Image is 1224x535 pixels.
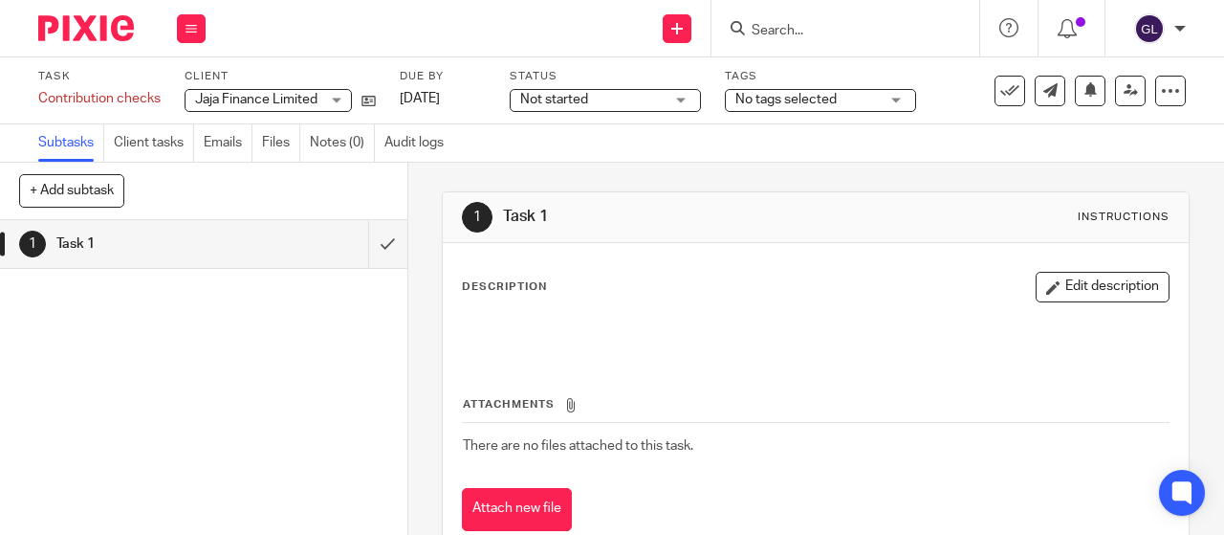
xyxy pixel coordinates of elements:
[400,92,440,105] span: [DATE]
[56,230,251,258] h1: Task 1
[19,174,124,207] button: + Add subtask
[262,124,300,162] a: Files
[204,124,252,162] a: Emails
[1134,13,1165,44] img: svg%3E
[384,124,453,162] a: Audit logs
[750,23,922,40] input: Search
[462,488,572,531] button: Attach new file
[463,439,693,453] span: There are no files attached to this task.
[1036,272,1169,302] button: Edit description
[38,124,104,162] a: Subtasks
[114,124,194,162] a: Client tasks
[462,279,547,295] p: Description
[195,93,317,106] span: Jaja Finance Limited
[310,124,375,162] a: Notes (0)
[400,69,486,84] label: Due by
[462,202,492,233] div: 1
[38,69,161,84] label: Task
[1078,210,1169,225] div: Instructions
[503,207,857,227] h1: Task 1
[19,231,46,257] div: 1
[185,69,376,84] label: Client
[38,15,134,41] img: Pixie
[463,399,555,410] span: Attachments
[510,69,701,84] label: Status
[520,93,588,106] span: Not started
[725,69,916,84] label: Tags
[735,93,837,106] span: No tags selected
[38,89,161,108] div: Contribution checks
